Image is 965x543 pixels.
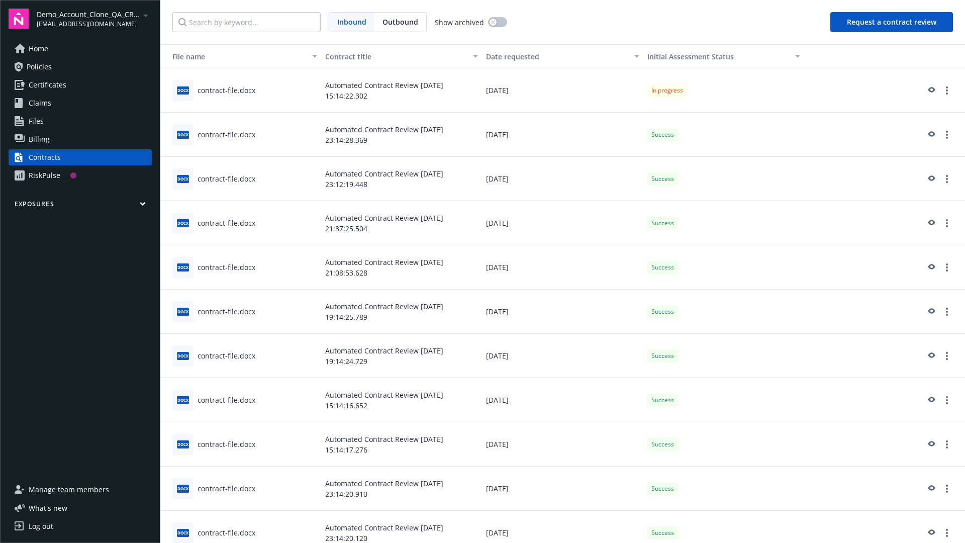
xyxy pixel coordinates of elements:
[177,263,189,271] span: docx
[140,9,152,21] a: arrowDropDown
[651,307,674,316] span: Success
[651,351,674,360] span: Success
[925,438,937,450] a: preview
[925,394,937,406] a: preview
[9,482,152,498] a: Manage team members
[198,395,255,405] div: contract-file.docx
[647,52,734,61] span: Initial Assessment Status
[941,438,953,450] a: more
[198,439,255,449] div: contract-file.docx
[925,129,937,141] a: preview
[177,131,189,138] span: docx
[925,527,937,539] a: preview
[198,173,255,184] div: contract-file.docx
[164,51,306,62] div: File name
[651,396,674,405] span: Success
[651,440,674,449] span: Success
[29,482,109,498] span: Manage team members
[382,17,418,27] span: Outbound
[482,290,643,334] div: [DATE]
[651,219,674,228] span: Success
[435,17,484,28] span: Show archived
[321,334,482,378] div: Automated Contract Review [DATE] 19:14:24.729
[9,200,152,212] button: Exposures
[329,13,374,32] span: Inbound
[925,261,937,274] a: preview
[482,378,643,422] div: [DATE]
[482,44,643,68] button: Date requested
[198,85,255,96] div: contract-file.docx
[198,483,255,494] div: contract-file.docx
[941,84,953,97] a: more
[651,263,674,272] span: Success
[321,68,482,113] div: Automated Contract Review [DATE] 15:14:22.302
[941,217,953,229] a: more
[941,129,953,141] a: more
[29,41,48,57] span: Home
[941,527,953,539] a: more
[177,440,189,448] span: docx
[321,201,482,245] div: Automated Contract Review [DATE] 21:37:25.504
[29,503,67,513] span: What ' s new
[9,149,152,165] a: Contracts
[177,175,189,183] span: docx
[321,290,482,334] div: Automated Contract Review [DATE] 19:14:25.789
[29,518,53,534] div: Log out
[9,95,152,111] a: Claims
[198,527,255,538] div: contract-file.docx
[9,9,29,29] img: navigator-logo.svg
[177,352,189,359] span: docx
[37,9,152,29] button: Demo_Account_Clone_QA_CR_Tests_Prospect[EMAIL_ADDRESS][DOMAIN_NAME]arrowDropDown
[941,350,953,362] a: more
[9,113,152,129] a: Files
[177,485,189,492] span: docx
[941,261,953,274] a: more
[482,68,643,113] div: [DATE]
[651,528,674,537] span: Success
[830,12,953,32] button: Request a contract review
[486,51,628,62] div: Date requested
[198,218,255,228] div: contract-file.docx
[647,51,789,62] div: Toggle SortBy
[29,95,51,111] span: Claims
[941,173,953,185] a: more
[27,59,52,75] span: Policies
[198,129,255,140] div: contract-file.docx
[37,20,140,29] span: [EMAIL_ADDRESS][DOMAIN_NAME]
[482,113,643,157] div: [DATE]
[482,422,643,467] div: [DATE]
[374,13,426,32] span: Outbound
[177,396,189,404] span: docx
[925,350,937,362] a: preview
[29,131,50,147] span: Billing
[925,84,937,97] a: preview
[9,77,152,93] a: Certificates
[177,219,189,227] span: docx
[9,503,83,513] button: What's new
[321,44,482,68] button: Contract title
[37,9,140,20] span: Demo_Account_Clone_QA_CR_Tests_Prospect
[651,130,674,139] span: Success
[198,350,255,361] div: contract-file.docx
[321,467,482,511] div: Automated Contract Review [DATE] 23:14:20.910
[177,86,189,94] span: docx
[482,201,643,245] div: [DATE]
[9,167,152,184] a: RiskPulse
[9,131,152,147] a: Billing
[482,334,643,378] div: [DATE]
[925,483,937,495] a: preview
[337,17,366,27] span: Inbound
[321,157,482,201] div: Automated Contract Review [DATE] 23:12:19.448
[925,217,937,229] a: preview
[321,245,482,290] div: Automated Contract Review [DATE] 21:08:53.628
[651,174,674,184] span: Success
[482,467,643,511] div: [DATE]
[177,529,189,536] span: docx
[164,51,306,62] div: Toggle SortBy
[321,378,482,422] div: Automated Contract Review [DATE] 15:14:16.652
[321,422,482,467] div: Automated Contract Review [DATE] 15:14:17.276
[198,306,255,317] div: contract-file.docx
[941,394,953,406] a: more
[941,483,953,495] a: more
